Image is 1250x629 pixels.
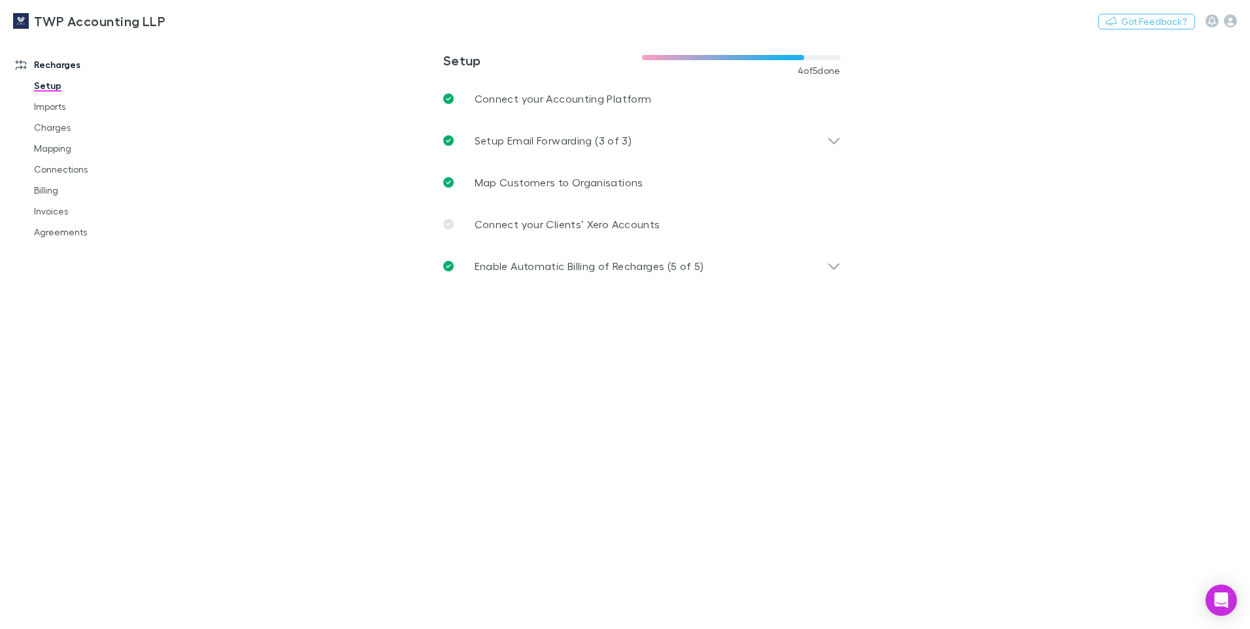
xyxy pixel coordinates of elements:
img: TWP Accounting LLP's Logo [13,13,29,29]
a: Recharges [3,54,177,75]
span: 4 of 5 done [798,65,841,76]
p: Setup Email Forwarding (3 of 3) [475,133,632,148]
a: Imports [21,96,177,117]
a: Billing [21,180,177,201]
div: Enable Automatic Billing of Recharges (5 of 5) [433,245,851,287]
a: Connect your Accounting Platform [433,78,851,120]
p: Connect your Accounting Platform [475,91,652,107]
a: Invoices [21,201,177,222]
a: Connections [21,159,177,180]
a: Agreements [21,222,177,243]
div: Open Intercom Messenger [1206,585,1237,616]
a: Charges [21,117,177,138]
h3: TWP Accounting LLP [34,13,165,29]
a: Connect your Clients’ Xero Accounts [433,203,851,245]
a: TWP Accounting LLP [5,5,173,37]
div: Setup Email Forwarding (3 of 3) [433,120,851,161]
p: Map Customers to Organisations [475,175,643,190]
p: Enable Automatic Billing of Recharges (5 of 5) [475,258,704,274]
p: Connect your Clients’ Xero Accounts [475,216,660,232]
a: Map Customers to Organisations [433,161,851,203]
a: Mapping [21,138,177,159]
h3: Setup [443,52,642,68]
a: Setup [21,75,177,96]
button: Got Feedback? [1098,14,1195,29]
